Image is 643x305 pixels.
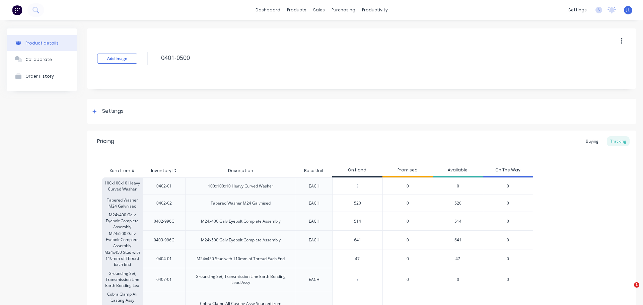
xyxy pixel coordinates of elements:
[333,195,382,212] div: 520
[407,200,409,206] span: 0
[223,162,259,179] div: Description
[7,35,77,51] button: Product details
[156,200,172,206] div: 0402-02
[299,162,329,179] div: Base Unit
[309,237,319,243] div: EACH
[284,5,310,15] div: products
[483,164,533,177] div: On The Way
[102,268,142,291] div: Grounding Set, Transmission Line Earth Bonding Lea
[332,164,382,177] div: On Hand
[102,212,142,230] div: M24x400 Galv Eyebolt Complete Assembly
[25,74,54,79] div: Order History
[507,200,509,206] span: 0
[433,164,483,177] div: Available
[433,230,483,249] div: 641
[433,249,483,268] div: 47
[507,237,509,243] span: 0
[156,183,172,189] div: 0402-01
[407,277,409,283] span: 0
[25,57,52,62] div: Collaborate
[156,256,172,262] div: 0404-01
[154,218,174,224] div: 0402-996G
[7,51,77,68] button: Collaborate
[433,212,483,230] div: 514
[333,271,382,288] div: ?
[158,50,581,66] textarea: 0401-0500
[102,164,142,177] div: Xero Item #
[208,183,273,189] div: 100x100x10 Heavy Curved Washer
[154,237,174,243] div: 0403-996G
[7,68,77,84] button: Order History
[191,274,290,286] div: Grounding Set, Transmission Line Earth Bonding Lead Assy
[102,107,124,116] div: Settings
[333,178,382,195] div: ?
[197,256,285,262] div: M24x450 Stud with 110mm of Thread Each End
[626,7,630,13] span: JL
[211,200,271,206] div: Tapered Washer M24 Galvnised
[582,136,602,146] div: Buying
[102,195,142,212] div: Tapered Washer M24 Galvnised
[252,5,284,15] a: dashboard
[97,54,137,64] button: Add image
[507,218,509,224] span: 0
[156,277,172,283] div: 0407-01
[433,177,483,195] div: 0
[507,183,509,189] span: 0
[102,177,142,195] div: 100x100x10 Heavy Curved Washer
[309,218,319,224] div: EACH
[607,136,630,146] div: Tracking
[102,249,142,268] div: M24x450 Stud with 110mm of Thread Each End
[309,183,319,189] div: EACH
[328,5,359,15] div: purchasing
[102,230,142,249] div: M24x500 Galv Eyebolt Complete Assembly
[634,282,639,288] span: 1
[201,237,281,243] div: M24x500 Galv Eyebolt Complete Assembly
[146,162,182,179] div: Inventory ID
[333,232,382,248] div: 641
[407,218,409,224] span: 0
[25,41,59,46] div: Product details
[620,282,636,298] iframe: Intercom live chat
[382,164,433,177] div: Promised
[333,213,382,230] div: 514
[12,5,22,15] img: Factory
[201,218,281,224] div: M24x400 Galv Eyebolt Complete Assembly
[407,237,409,243] span: 0
[310,5,328,15] div: sales
[309,200,319,206] div: EACH
[565,5,590,15] div: settings
[433,268,483,291] div: 0
[333,250,382,267] div: 47
[309,277,319,283] div: EACH
[407,183,409,189] span: 0
[507,277,509,283] span: 0
[359,5,391,15] div: productivity
[433,195,483,212] div: 520
[507,256,509,262] span: 0
[407,256,409,262] span: 0
[97,137,114,145] div: Pricing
